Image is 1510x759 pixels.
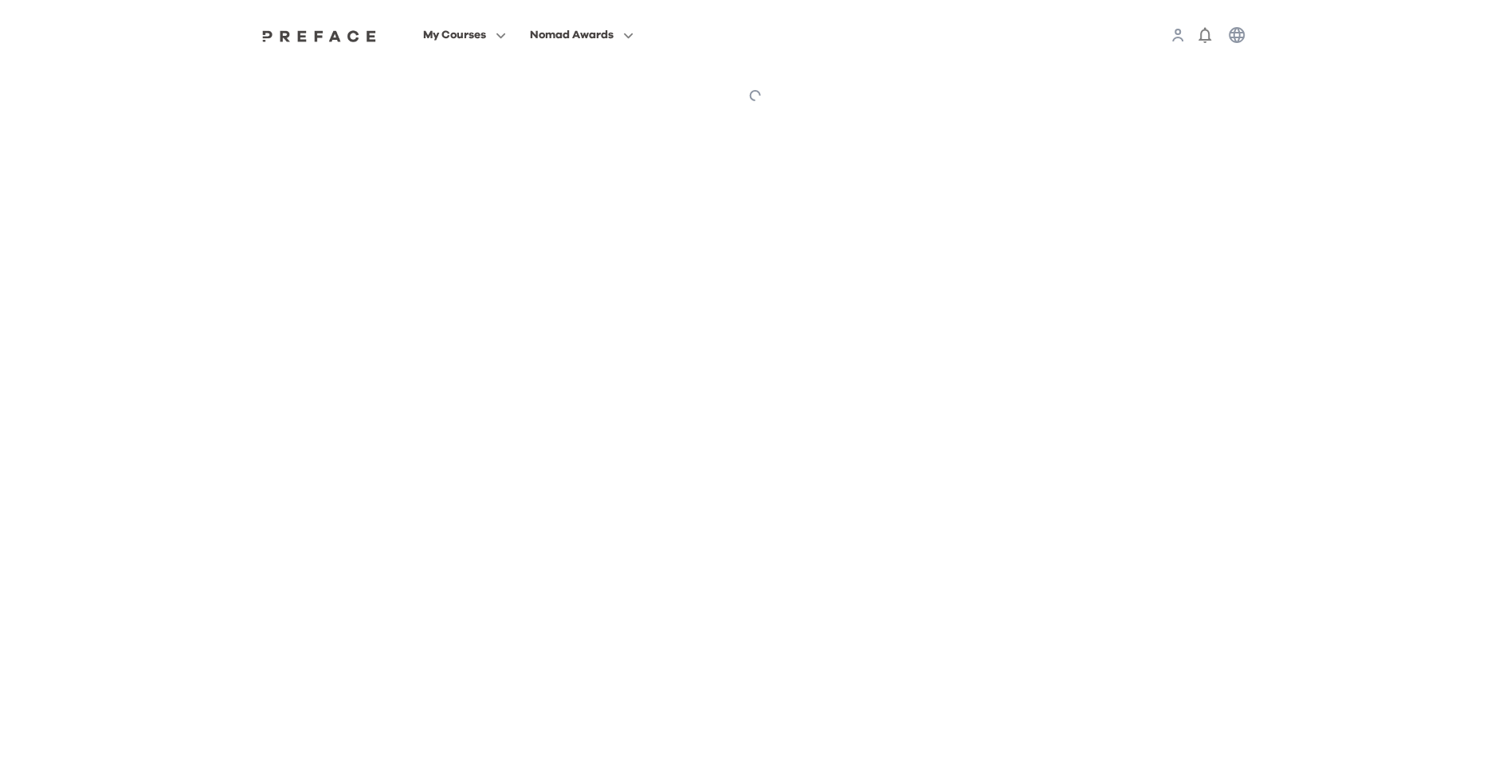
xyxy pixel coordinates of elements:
[423,25,486,45] span: My Courses
[258,29,381,41] a: Preface Logo
[418,25,511,45] button: My Courses
[525,25,638,45] button: Nomad Awards
[258,29,381,42] img: Preface Logo
[530,25,614,45] span: Nomad Awards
